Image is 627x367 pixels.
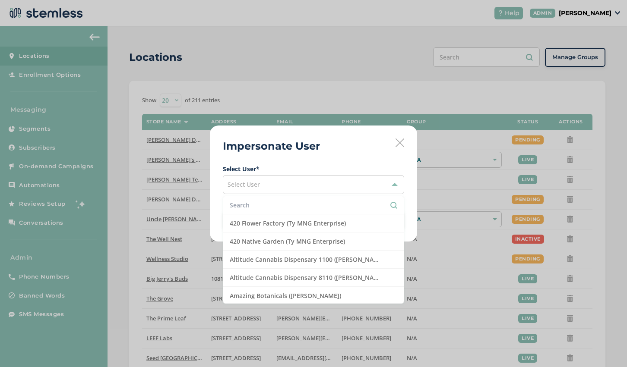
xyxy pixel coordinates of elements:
h2: Impersonate User [223,138,320,154]
iframe: Chat Widget [584,326,627,367]
li: Altitude Cannabis Dispensary 8110 ([PERSON_NAME]) [223,269,404,287]
label: Select User [223,164,404,173]
input: Search [230,201,397,210]
li: 420 Flower Factory (Ty MNG Enterprise) [223,214,404,232]
li: Altitude Cannabis Dispensary 1100 ([PERSON_NAME]) [223,251,404,269]
span: Select User [228,180,260,188]
li: Amazing Botanicals ([PERSON_NAME]) [223,287,404,305]
li: 420 Native Garden (Ty MNG Enterprise) [223,232,404,251]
